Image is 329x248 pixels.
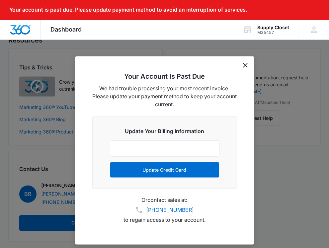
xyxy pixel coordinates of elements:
[117,146,212,151] iframe: Secure card payment input frame
[51,26,82,33] span: Dashboard
[257,30,289,35] div: account id
[257,25,289,30] div: account name
[146,206,194,214] a: [PHONE_NUMBER]
[92,84,237,108] p: We had trouble processing your most recent invoice. Please update your payment method to keep you...
[243,63,248,68] button: dismiss this dialog
[92,197,237,223] p: Or contact sales at: to regain access to your account.
[92,72,237,80] h2: Your Account Is Past Due
[110,127,219,135] h3: Update Your Billing Information
[9,7,247,13] p: Your account is past due. Please update payment method to avoid an interruption of services.
[110,162,219,178] button: Update Credit Card
[41,20,92,40] div: Dashboard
